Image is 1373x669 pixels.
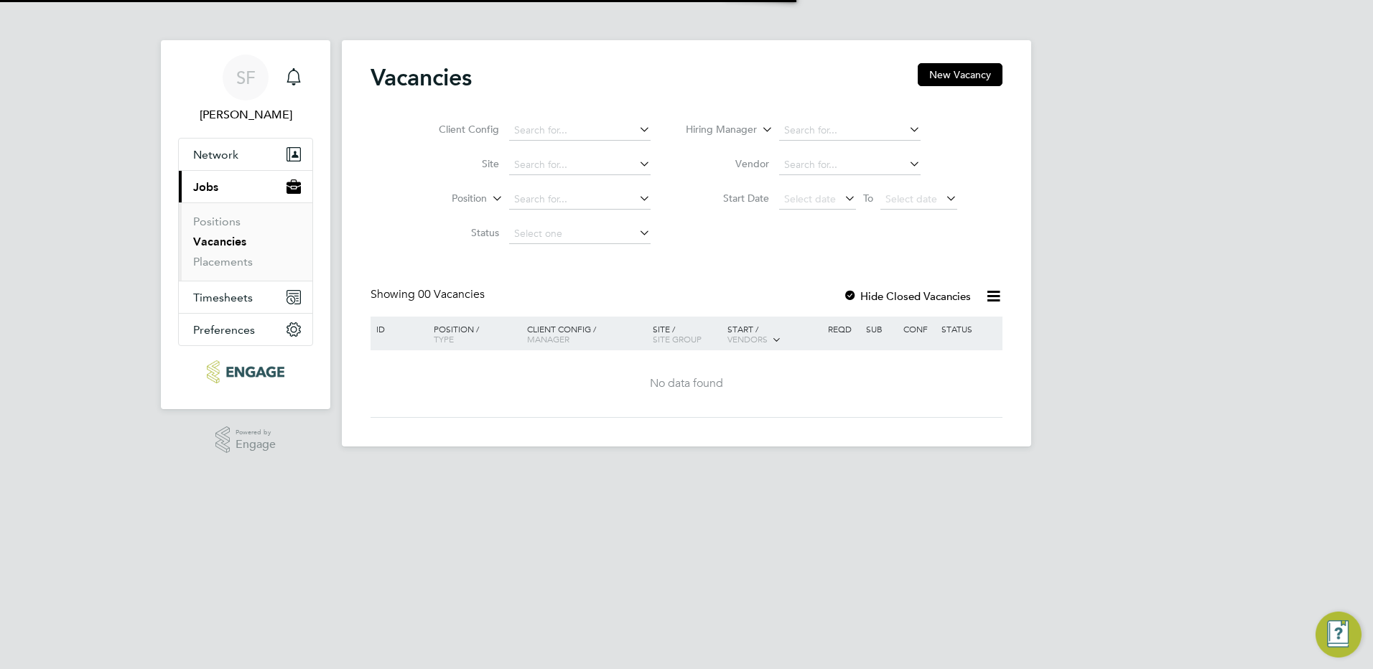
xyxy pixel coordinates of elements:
label: Status [416,226,499,239]
a: Powered byEngage [215,426,276,454]
input: Search for... [509,155,651,175]
div: Start / [724,317,824,352]
div: Position / [423,317,523,351]
button: Jobs [179,171,312,202]
label: Position [404,192,487,206]
span: Engage [236,439,276,451]
label: Hiring Manager [674,123,757,137]
span: Powered by [236,426,276,439]
button: Timesheets [179,281,312,313]
div: No data found [373,376,1000,391]
span: Vendors [727,333,768,345]
span: 00 Vacancies [418,287,485,301]
label: Start Date [686,192,769,205]
span: Network [193,148,238,162]
span: Select date [885,192,937,205]
button: Preferences [179,314,312,345]
button: Network [179,139,312,170]
a: Placements [193,255,253,268]
input: Search for... [779,155,921,175]
span: SF [236,68,256,87]
span: Site Group [653,333,702,345]
a: Go to home page [178,360,313,383]
button: Engage Resource Center [1316,612,1362,658]
input: Search for... [779,121,921,141]
nav: Main navigation [161,40,330,409]
div: Reqd [824,317,862,341]
span: Manager [527,333,569,345]
span: Type [434,333,454,345]
div: Status [938,317,1000,341]
label: Vendor [686,157,769,170]
span: To [859,189,878,207]
div: Client Config / [523,317,649,351]
a: Vacancies [193,235,246,248]
span: Silvia Faja [178,106,313,123]
span: Jobs [193,180,218,194]
label: Hide Closed Vacancies [843,289,971,303]
input: Select one [509,224,651,244]
span: Timesheets [193,291,253,304]
h2: Vacancies [371,63,472,92]
span: Select date [784,192,836,205]
div: Site / [649,317,725,351]
label: Client Config [416,123,499,136]
div: Conf [900,317,937,341]
img: ncclondon-logo-retina.png [207,360,284,383]
a: Positions [193,215,241,228]
a: SF[PERSON_NAME] [178,55,313,123]
span: Preferences [193,323,255,337]
input: Search for... [509,190,651,210]
div: Sub [862,317,900,341]
div: ID [373,317,423,341]
label: Site [416,157,499,170]
input: Search for... [509,121,651,141]
div: Showing [371,287,488,302]
button: New Vacancy [918,63,1002,86]
div: Jobs [179,202,312,281]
